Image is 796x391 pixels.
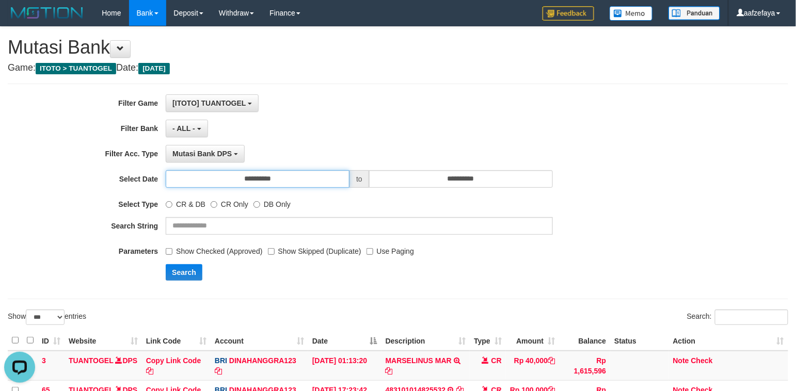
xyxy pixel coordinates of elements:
[367,242,414,256] label: Use Paging
[308,331,381,351] th: Date: activate to sort column descending
[142,331,211,351] th: Link Code: activate to sort column ascending
[166,94,259,112] button: [ITOTO] TUANTOGEL
[36,63,116,74] span: ITOTO > TUANTOGEL
[253,201,260,208] input: DB Only
[386,367,393,375] a: Copy MARSELINUS MAR to clipboard
[715,309,788,325] input: Search:
[559,331,610,351] th: Balance
[65,351,142,381] td: DPS
[4,4,35,35] button: Open LiveChat chat widget
[669,331,788,351] th: Action: activate to sort column ascending
[65,331,142,351] th: Website: activate to sort column ascending
[69,356,114,365] a: TUANTOGEL
[211,201,217,208] input: CR Only
[8,37,788,58] h1: Mutasi Bank
[367,248,373,255] input: Use Paging
[26,309,65,325] select: Showentries
[491,356,502,365] span: CR
[146,356,201,375] a: Copy Link Code
[38,331,65,351] th: ID: activate to sort column ascending
[668,6,720,20] img: panduan.png
[268,248,275,255] input: Show Skipped (Duplicate)
[268,242,361,256] label: Show Skipped (Duplicate)
[166,120,208,137] button: - ALL -
[386,356,452,365] a: MARSELINUS MAR
[687,309,788,325] label: Search:
[172,99,246,107] span: [ITOTO] TUANTOGEL
[8,5,86,21] img: MOTION_logo.png
[211,331,308,351] th: Account: activate to sort column ascending
[673,356,689,365] a: Note
[166,242,262,256] label: Show Checked (Approved)
[166,201,172,208] input: CR & DB
[166,145,245,162] button: Mutasi Bank DPS
[42,356,46,365] span: 3
[610,331,668,351] th: Status
[8,63,788,73] h4: Game: Date:
[215,356,227,365] span: BRI
[559,351,610,381] td: Rp 1,615,596
[308,351,381,381] td: [DATE] 01:13:20
[166,264,202,281] button: Search
[8,309,86,325] label: Show entries
[506,331,559,351] th: Amount: activate to sort column ascending
[172,124,195,133] span: - ALL -
[691,356,713,365] a: Check
[253,195,291,209] label: DB Only
[470,331,506,351] th: Type: activate to sort column ascending
[166,195,205,209] label: CR & DB
[548,356,555,365] a: Copy Rp 40,000 to clipboard
[543,6,594,21] img: Feedback.jpg
[610,6,653,21] img: Button%20Memo.svg
[381,331,470,351] th: Description: activate to sort column ascending
[138,63,170,74] span: [DATE]
[229,356,296,365] a: DINAHANGGRA123
[215,367,222,375] a: Copy DINAHANGGRA123 to clipboard
[166,248,172,255] input: Show Checked (Approved)
[211,195,248,209] label: CR Only
[349,170,369,188] span: to
[172,150,232,158] span: Mutasi Bank DPS
[506,351,559,381] td: Rp 40,000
